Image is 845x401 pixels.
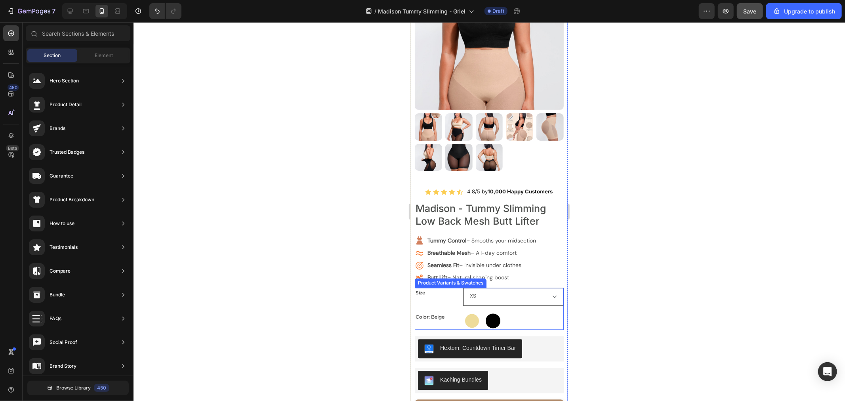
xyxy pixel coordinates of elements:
[17,252,36,259] strong: Butt Lift
[50,220,74,227] div: How to use
[50,243,78,251] div: Testimonials
[744,8,757,15] span: Save
[65,122,92,149] img: Madison - Tummy Slimming Low Back Mesh Butt Lifter - Bella Fit USXSBlack
[27,381,129,395] button: Browse Library450
[26,25,130,41] input: Search Sections & Elements
[492,8,504,15] span: Draft
[773,7,835,15] div: Upgrade to publish
[50,362,76,370] div: Brand Story
[6,258,74,265] div: Product Variants & Swatches
[13,322,23,332] img: CKCYtc2d5oYDEAE=.png
[17,226,125,236] p: – All-day comfort
[13,354,23,363] img: KachingBundles.png
[411,22,568,401] iframe: Design area
[374,7,376,15] span: /
[4,179,153,207] h2: Madison - Tummy Slimming Low Back Mesh Butt Lifter
[7,317,111,336] button: Hextom: Countdown Timer Bar
[29,354,71,362] div: Kaching Bundles
[50,148,84,156] div: Trusted Badges
[50,315,61,323] div: FAQs
[50,196,94,204] div: Product Breakdown
[4,91,31,118] img: Madison - Tummy Slimming Low Back Mesh Butt Lifter - Bella Fit USXSBeige
[818,362,837,381] div: Open Intercom Messenger
[34,91,62,118] img: Madison - Tummy Slimming Low Back Mesh Butt Lifter - Bella Fit USXSBlack
[6,145,19,151] div: Beta
[56,384,91,391] span: Browse Library
[17,251,125,261] p: – Natural shaping boost
[3,3,59,19] button: 7
[50,124,65,132] div: Brands
[17,215,55,222] strong: Tummy Control
[50,172,73,180] div: Guarantee
[126,91,153,118] img: Madison - Tummy Slimming Low Back Mesh Butt Lifter - Bella Fit USXSBeige
[7,349,77,368] button: Kaching Bundles
[8,84,19,91] div: 450
[95,91,122,118] img: Madison - Tummy Slimming Low Back Mesh Butt Lifter - Bella Fit USXSBeige
[737,3,763,19] button: Save
[50,101,82,109] div: Product Detail
[4,266,52,276] legend: Size
[149,3,181,19] div: Undo/Redo
[4,290,52,300] legend: Color: Beige
[50,338,77,346] div: Social Proof
[95,52,113,59] span: Element
[17,214,125,224] p: – Smooths your midsection
[17,239,125,248] p: – Invisible under clothes
[766,3,842,19] button: Upgrade to publish
[4,378,153,394] button: ADD TO CART
[94,384,109,392] div: 450
[50,77,79,85] div: Hero Section
[50,267,71,275] div: Compare
[50,291,65,299] div: Bundle
[34,122,62,149] img: Madison - Tummy Slimming Low Back Mesh Butt Lifter - Bella Fit USXSBlack
[44,52,61,59] span: Section
[29,322,105,330] div: Hextom: Countdown Timer Bar
[378,7,465,15] span: Madison Tummy Slimming - Griel
[17,240,48,247] strong: Seamless Fit
[65,91,92,118] img: Madison - Tummy Slimming Low Back Mesh Butt Lifter - Bella Fit USXSBeige
[77,166,142,173] strong: 10,000 Happy Customers
[4,122,31,149] img: Madison - Tummy Slimming Low Back Mesh Butt Lifter - Bella Fit USXSBlack
[52,6,55,16] p: 7
[56,165,142,174] p: 4.8/5 by
[17,227,60,235] strong: Breathable Mesh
